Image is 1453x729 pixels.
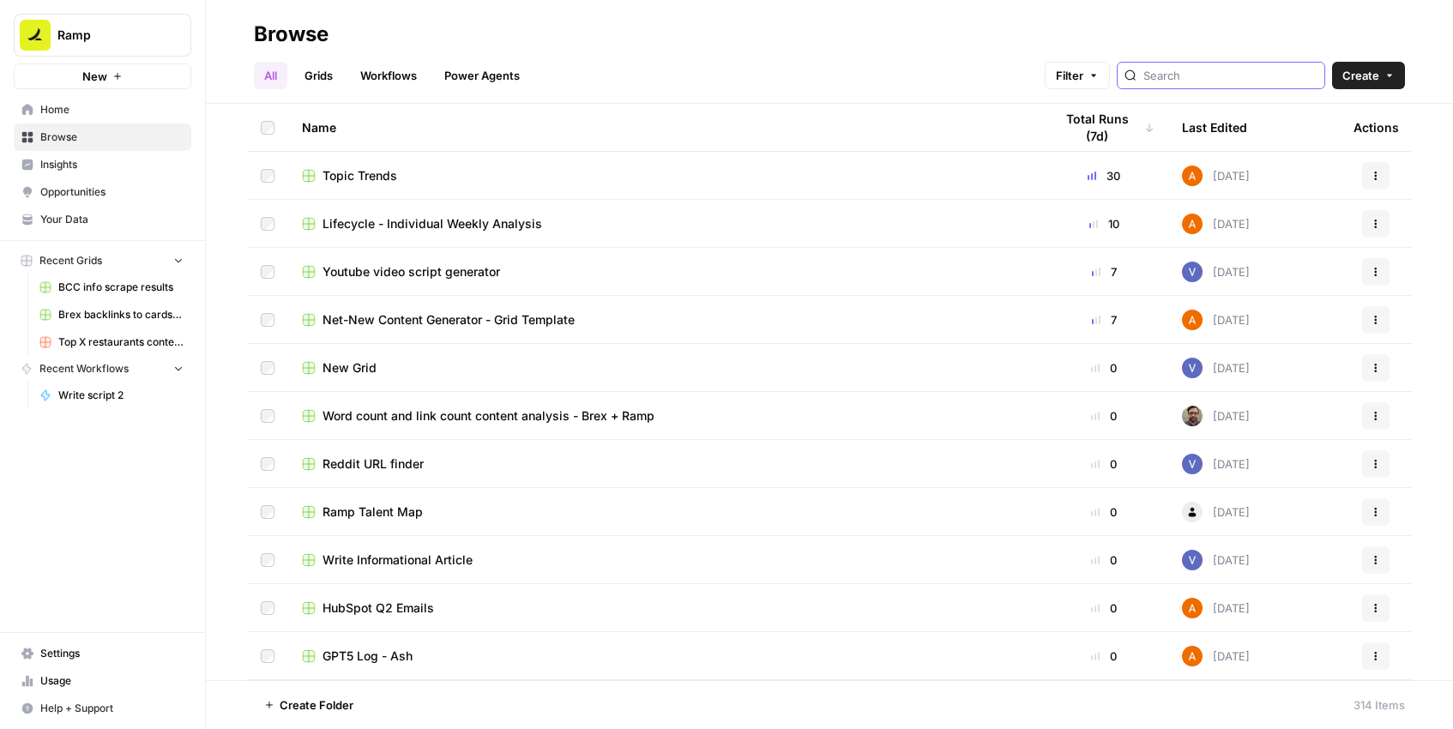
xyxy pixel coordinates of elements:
span: Reddit URL finder [323,455,424,473]
div: 7 [1053,263,1155,280]
span: Browse [40,130,184,145]
span: BCC info scrape results [58,280,184,295]
div: 0 [1053,455,1155,473]
a: Settings [14,640,191,667]
a: Reddit URL finder [302,455,1026,473]
a: Usage [14,667,191,695]
img: 2tijbeq1l253n59yk5qyo2htxvbk [1182,550,1203,570]
span: Youtube video script generator [323,263,500,280]
span: Usage [40,673,184,689]
div: [DATE] [1182,550,1250,570]
span: Top X restaurants content generator [58,334,184,350]
a: Top X restaurants content generator [32,328,191,356]
a: Ramp Talent Map [302,503,1026,521]
a: Write Informational Article [302,551,1026,569]
img: w3u4o0x674bbhdllp7qjejaf0yui [1182,406,1203,426]
button: Recent Grids [14,248,191,274]
button: Filter [1045,62,1110,89]
img: i32oznjerd8hxcycc1k00ct90jt3 [1182,310,1203,330]
div: [DATE] [1182,310,1250,330]
button: Create [1332,62,1405,89]
span: HubSpot Q2 Emails [323,599,434,617]
div: 10 [1053,215,1155,232]
img: i32oznjerd8hxcycc1k00ct90jt3 [1182,598,1203,618]
div: Total Runs (7d) [1053,104,1155,151]
span: Brex backlinks to cards page [58,307,184,322]
span: Topic Trends [323,167,397,184]
div: 0 [1053,503,1155,521]
button: Create Folder [254,691,364,719]
a: Insights [14,151,191,178]
div: [DATE] [1182,262,1250,282]
span: Settings [40,646,184,661]
div: [DATE] [1182,598,1250,618]
a: Youtube video script generator [302,263,1026,280]
span: GPT5 Log - Ash [323,648,413,665]
span: Insights [40,157,184,172]
div: [DATE] [1182,358,1250,378]
a: Lifecycle - Individual Weekly Analysis [302,215,1026,232]
button: New [14,63,191,89]
div: 314 Items [1354,696,1405,714]
img: i32oznjerd8hxcycc1k00ct90jt3 [1182,166,1203,186]
div: 0 [1053,359,1155,377]
a: Brex backlinks to cards page [32,301,191,328]
span: Ramp Talent Map [323,503,423,521]
div: Browse [254,21,329,48]
span: New [82,68,107,85]
a: HubSpot Q2 Emails [302,599,1026,617]
span: Filter [1056,67,1083,84]
span: Lifecycle - Individual Weekly Analysis [323,215,542,232]
span: Home [40,102,184,117]
a: Grids [294,62,343,89]
div: Name [302,104,1026,151]
div: [DATE] [1182,166,1250,186]
div: [DATE] [1182,454,1250,474]
a: Topic Trends [302,167,1026,184]
div: [DATE] [1182,502,1250,522]
input: Search [1143,67,1317,84]
div: 0 [1053,551,1155,569]
button: Help + Support [14,695,191,722]
a: Word count and link count content analysis - Brex + Ramp [302,407,1026,425]
div: 7 [1053,311,1155,328]
a: All [254,62,287,89]
button: Workspace: Ramp [14,14,191,57]
a: New Grid [302,359,1026,377]
span: Word count and link count content analysis - Brex + Ramp [323,407,654,425]
a: Power Agents [434,62,530,89]
div: Last Edited [1182,104,1247,151]
span: Ramp [57,27,161,44]
span: Your Data [40,212,184,227]
span: Create [1342,67,1379,84]
div: Actions [1354,104,1399,151]
img: i32oznjerd8hxcycc1k00ct90jt3 [1182,646,1203,666]
span: New Grid [323,359,377,377]
img: Ramp Logo [20,20,51,51]
a: Browse [14,124,191,151]
div: [DATE] [1182,646,1250,666]
span: Help + Support [40,701,184,716]
span: Net-New Content Generator - Grid Template [323,311,575,328]
a: Workflows [350,62,427,89]
span: Recent Grids [39,253,102,268]
span: Write script 2 [58,388,184,403]
a: Net-New Content Generator - Grid Template [302,311,1026,328]
a: Home [14,96,191,124]
img: 2tijbeq1l253n59yk5qyo2htxvbk [1182,454,1203,474]
div: [DATE] [1182,214,1250,234]
a: GPT5 Log - Ash [302,648,1026,665]
span: Opportunities [40,184,184,200]
span: Recent Workflows [39,361,129,377]
button: Recent Workflows [14,356,191,382]
img: i32oznjerd8hxcycc1k00ct90jt3 [1182,214,1203,234]
div: 0 [1053,407,1155,425]
a: Opportunities [14,178,191,206]
a: Your Data [14,206,191,233]
a: BCC info scrape results [32,274,191,301]
span: Write Informational Article [323,551,473,569]
div: 30 [1053,167,1155,184]
span: Create Folder [280,696,353,714]
img: 2tijbeq1l253n59yk5qyo2htxvbk [1182,262,1203,282]
div: 0 [1053,599,1155,617]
